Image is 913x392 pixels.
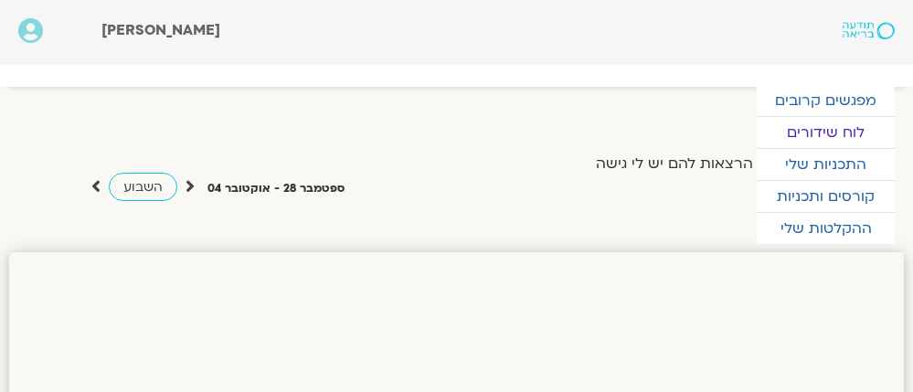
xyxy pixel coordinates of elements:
[123,178,163,196] span: השבוע
[757,117,895,148] a: לוח שידורים
[757,213,895,244] a: ההקלטות שלי
[596,155,806,172] label: הצג רק הרצאות להם יש לי גישה
[101,20,220,40] span: [PERSON_NAME]
[207,179,345,198] p: ספטמבר 28 - אוקטובר 04
[757,85,895,116] a: מפגשים קרובים
[757,181,895,212] a: קורסים ותכניות
[757,149,895,180] a: התכניות שלי
[109,173,177,201] a: השבוע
